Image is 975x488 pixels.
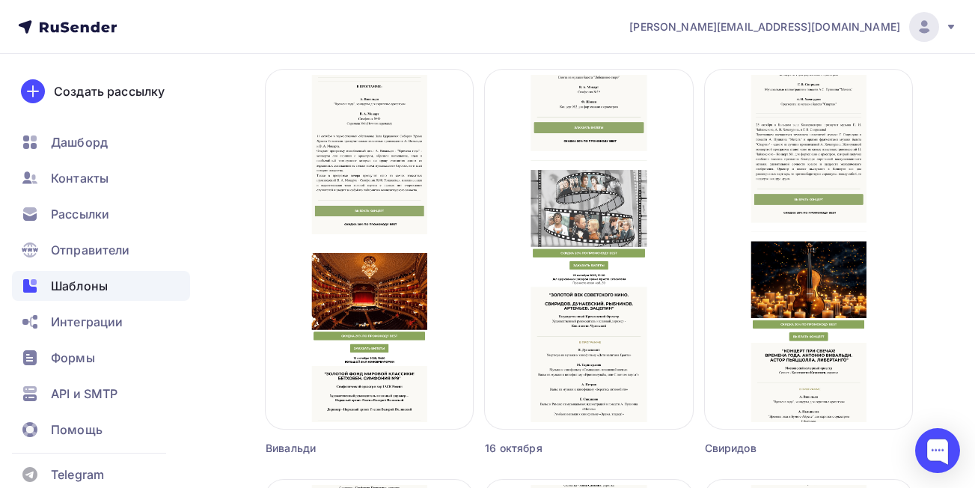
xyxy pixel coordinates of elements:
[12,127,190,157] a: Дашборд
[51,466,104,484] span: Telegram
[12,163,190,193] a: Контакты
[51,349,95,367] span: Формы
[51,277,108,295] span: Шаблоны
[705,441,861,456] div: Свиридов
[12,199,190,229] a: Рассылки
[51,169,108,187] span: Контакты
[629,12,957,42] a: [PERSON_NAME][EMAIL_ADDRESS][DOMAIN_NAME]
[54,82,165,100] div: Создать рассылку
[12,235,190,265] a: Отправители
[51,241,130,259] span: Отправители
[12,343,190,373] a: Формы
[266,441,421,456] div: Вивальди
[51,421,103,439] span: Помощь
[51,205,109,223] span: Рассылки
[51,313,123,331] span: Интеграции
[51,385,117,403] span: API и SMTP
[485,441,641,456] div: 16 октября
[51,133,108,151] span: Дашборд
[629,19,900,34] span: [PERSON_NAME][EMAIL_ADDRESS][DOMAIN_NAME]
[12,271,190,301] a: Шаблоны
